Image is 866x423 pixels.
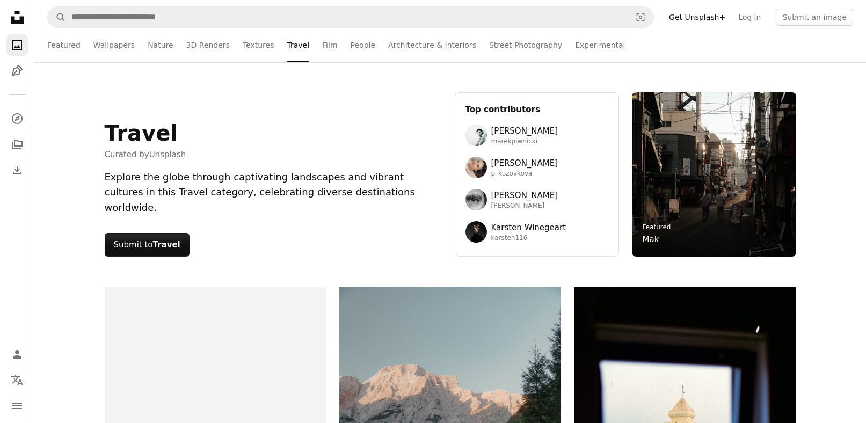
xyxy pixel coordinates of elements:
a: Film [322,28,337,62]
h3: Top contributors [465,103,608,116]
strong: Travel [153,240,180,250]
a: Street Photography [489,28,562,62]
a: Featured [643,223,671,231]
button: Language [6,369,28,391]
button: Submit an image [776,9,853,26]
span: Curated by [105,148,186,161]
a: Log in [732,9,767,26]
a: Get Unsplash+ [663,9,732,26]
a: 3D Renders [186,28,230,62]
span: [PERSON_NAME] [491,189,558,202]
div: Explore the globe through captivating landscapes and vibrant cultures in this Travel category, ce... [105,170,442,216]
a: Avatar of user Francesco Ungaro[PERSON_NAME][PERSON_NAME] [465,189,608,210]
a: Download History [6,159,28,181]
a: Experimental [575,28,625,62]
a: Illustrations [6,60,28,82]
a: Wallpapers [93,28,135,62]
a: Avatar of user Polina Kuzovkova[PERSON_NAME]p_kuzovkova [465,157,608,178]
a: Avatar of user Karsten WinegeartKarsten Winegeartkarsten116 [465,221,608,243]
span: karsten116 [491,234,566,243]
button: Submit toTravel [105,233,190,257]
span: [PERSON_NAME] [491,157,558,170]
a: People [351,28,376,62]
span: [PERSON_NAME] [491,202,558,210]
a: Explore [6,108,28,129]
a: Avatar of user Marek Piwnicki[PERSON_NAME]marekpiwnicki [465,125,608,146]
form: Find visuals sitewide [47,6,654,28]
a: Collections [6,134,28,155]
img: Avatar of user Marek Piwnicki [465,125,487,146]
a: Textures [243,28,274,62]
span: p_kuzovkova [491,170,558,178]
img: Avatar of user Karsten Winegeart [465,221,487,243]
button: Menu [6,395,28,417]
h1: Travel [105,120,186,146]
img: Avatar of user Polina Kuzovkova [465,157,487,178]
span: [PERSON_NAME] [491,125,558,137]
a: Log in / Sign up [6,344,28,365]
button: Visual search [628,7,653,27]
img: Avatar of user Francesco Ungaro [465,189,487,210]
a: Unsplash [149,150,186,159]
button: Search Unsplash [48,7,66,27]
span: marekpiwnicki [491,137,558,146]
span: Karsten Winegeart [491,221,566,234]
a: Photos [6,34,28,56]
a: Architecture & Interiors [388,28,476,62]
a: Nature [148,28,173,62]
a: Mak [643,233,659,246]
a: Featured [47,28,81,62]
